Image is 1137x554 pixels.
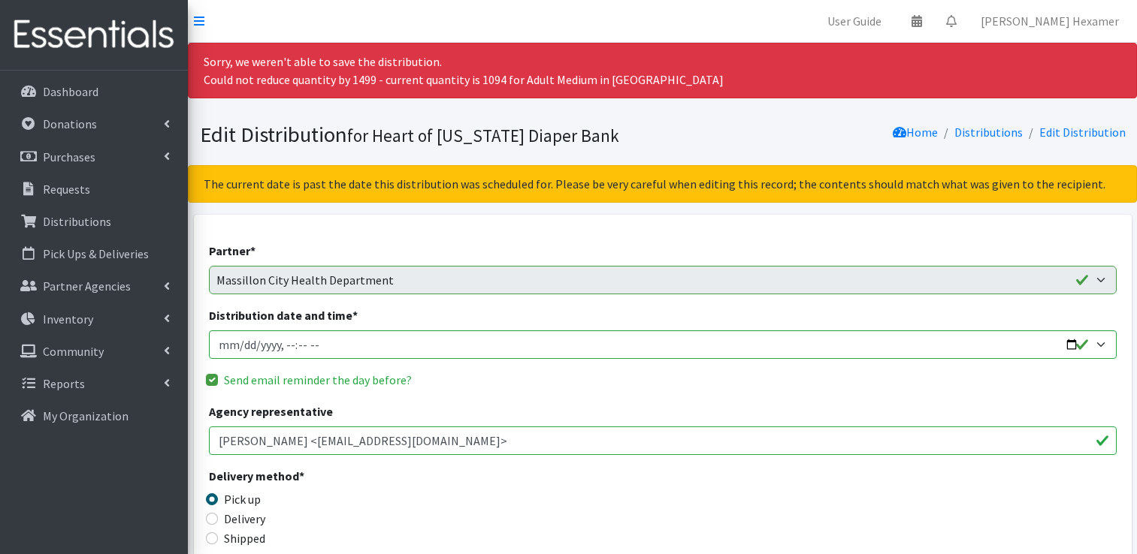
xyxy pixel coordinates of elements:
p: Partner Agencies [43,279,131,294]
a: Distributions [6,206,182,236]
label: Partner [209,242,256,260]
a: Reports [6,369,182,399]
a: [PERSON_NAME] Hexamer [969,6,1131,36]
a: Inventory [6,304,182,334]
abbr: required [250,243,256,258]
label: Delivery [224,510,265,528]
p: Community [43,344,104,359]
a: Pick Ups & Deliveries [6,239,182,269]
abbr: required [352,308,358,323]
label: Agency representative [209,402,333,420]
p: Inventory [43,312,93,327]
a: Dashboard [6,77,182,107]
p: My Organization [43,408,129,423]
p: Distributions [43,214,111,229]
a: Partner Agencies [6,271,182,301]
a: Home [893,125,938,140]
a: Edit Distribution [1039,125,1126,140]
a: Donations [6,109,182,139]
img: HumanEssentials [6,10,182,60]
a: Requests [6,174,182,204]
small: for Heart of [US_STATE] Diaper Bank [347,125,619,146]
h1: Edit Distribution [200,122,658,148]
p: Purchases [43,149,95,164]
label: Shipped [224,529,265,547]
p: Dashboard [43,84,98,99]
label: Pick up [224,490,261,508]
abbr: required [299,468,304,483]
legend: Delivery method [209,467,436,490]
p: Requests [43,182,90,197]
a: Purchases [6,142,182,172]
div: Sorry, we weren't able to save the distribution. Could not reduce quantity by 1499 - current quan... [188,43,1137,98]
p: Reports [43,376,85,391]
a: Community [6,336,182,366]
p: Donations [43,116,97,131]
label: Distribution date and time [209,306,358,324]
a: My Organization [6,401,182,431]
label: Send email reminder the day before? [224,371,412,389]
a: Distributions [954,125,1023,140]
div: The current date is past the date this distribution was scheduled for. Please be very careful whe... [188,165,1137,203]
p: Pick Ups & Deliveries [43,246,149,261]
a: User Guide [815,6,894,36]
